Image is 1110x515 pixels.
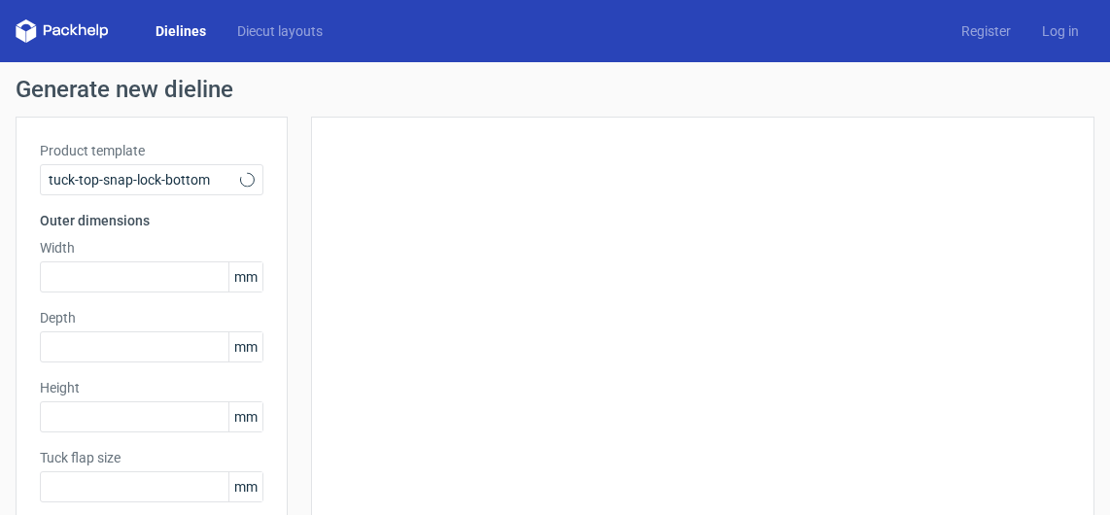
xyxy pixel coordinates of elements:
[1026,21,1094,41] a: Log in
[228,402,262,431] span: mm
[946,21,1026,41] a: Register
[16,78,1094,101] h1: Generate new dieline
[228,332,262,361] span: mm
[49,170,240,189] span: tuck-top-snap-lock-bottom
[40,308,263,327] label: Depth
[40,141,263,160] label: Product template
[40,238,263,257] label: Width
[228,472,262,501] span: mm
[40,448,263,467] label: Tuck flap size
[228,262,262,292] span: mm
[40,378,263,397] label: Height
[222,21,338,41] a: Diecut layouts
[140,21,222,41] a: Dielines
[40,211,263,230] h3: Outer dimensions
